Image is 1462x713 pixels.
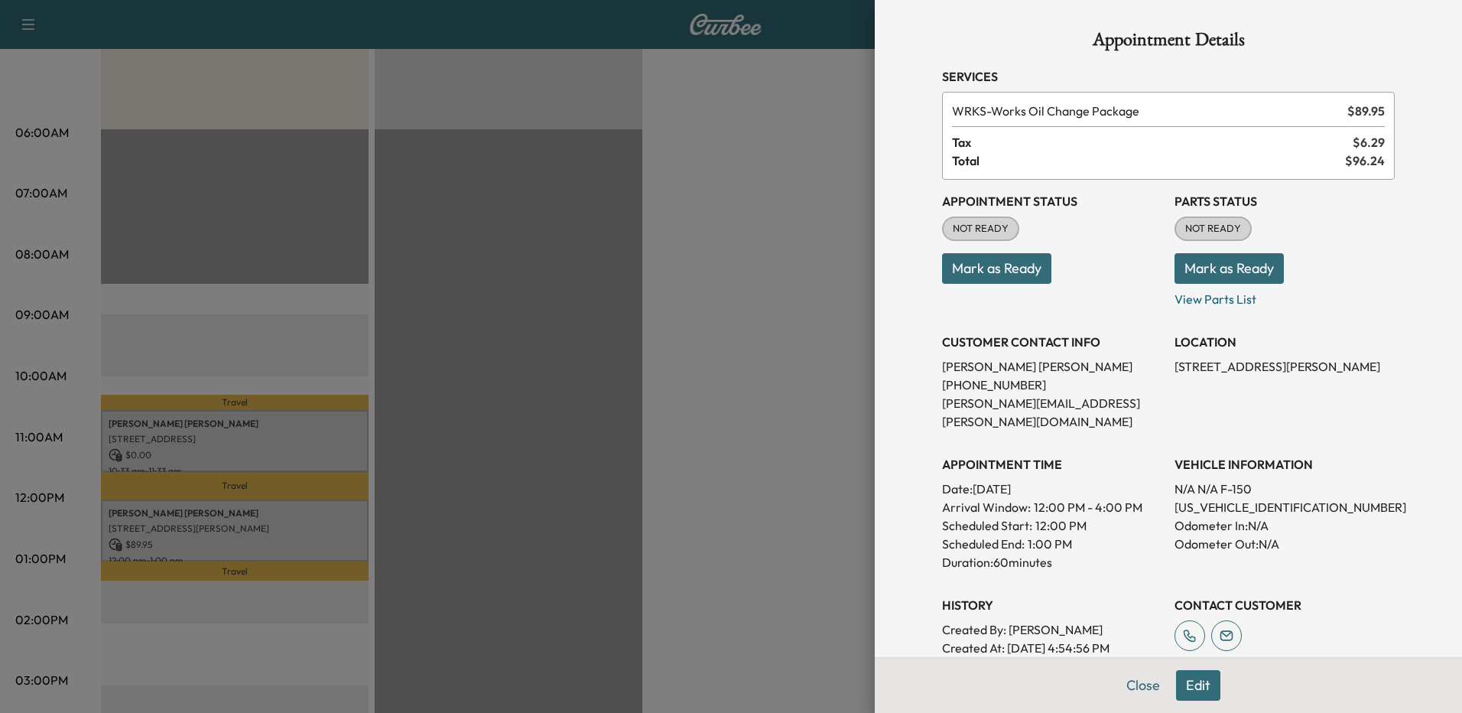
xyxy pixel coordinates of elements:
p: Created By : [PERSON_NAME] [942,620,1162,639]
p: Date: [DATE] [942,480,1162,498]
span: $ 96.24 [1345,151,1385,170]
span: $ 89.95 [1347,102,1385,120]
span: NOT READY [944,221,1018,236]
h3: CUSTOMER CONTACT INFO [942,333,1162,351]
p: Arrival Window: [942,498,1162,516]
h3: APPOINTMENT TIME [942,455,1162,474]
p: 12:00 PM [1035,516,1087,535]
button: Edit [1176,670,1220,701]
h3: VEHICLE INFORMATION [1174,455,1395,474]
p: [PHONE_NUMBER] [942,376,1162,394]
p: Odometer In: N/A [1174,516,1395,535]
p: [PERSON_NAME][EMAIL_ADDRESS][PERSON_NAME][DOMAIN_NAME] [942,394,1162,431]
span: Total [952,151,1345,170]
h3: History [942,596,1162,614]
span: $ 6.29 [1353,133,1385,151]
span: NOT READY [1176,221,1250,236]
p: Duration: 60 minutes [942,553,1162,571]
p: [STREET_ADDRESS][PERSON_NAME] [1174,357,1395,376]
h3: Services [942,67,1395,86]
p: Scheduled End: [942,535,1025,553]
button: Mark as Ready [942,253,1051,284]
p: N/A N/A F-150 [1174,480,1395,498]
h3: Parts Status [1174,192,1395,210]
p: [PERSON_NAME] [PERSON_NAME] [942,357,1162,376]
h1: Appointment Details [942,31,1395,55]
p: Scheduled Start: [942,516,1032,535]
span: 12:00 PM - 4:00 PM [1034,498,1142,516]
h3: Appointment Status [942,192,1162,210]
span: Tax [952,133,1353,151]
h3: LOCATION [1174,333,1395,351]
p: Created At : [DATE] 4:54:56 PM [942,639,1162,657]
p: Odometer Out: N/A [1174,535,1395,553]
button: Mark as Ready [1174,253,1284,284]
p: [US_VEHICLE_IDENTIFICATION_NUMBER] [1174,498,1395,516]
button: Close [1116,670,1170,701]
p: 1:00 PM [1028,535,1072,553]
p: View Parts List [1174,284,1395,308]
span: Works Oil Change Package [952,102,1341,120]
h3: CONTACT CUSTOMER [1174,596,1395,614]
